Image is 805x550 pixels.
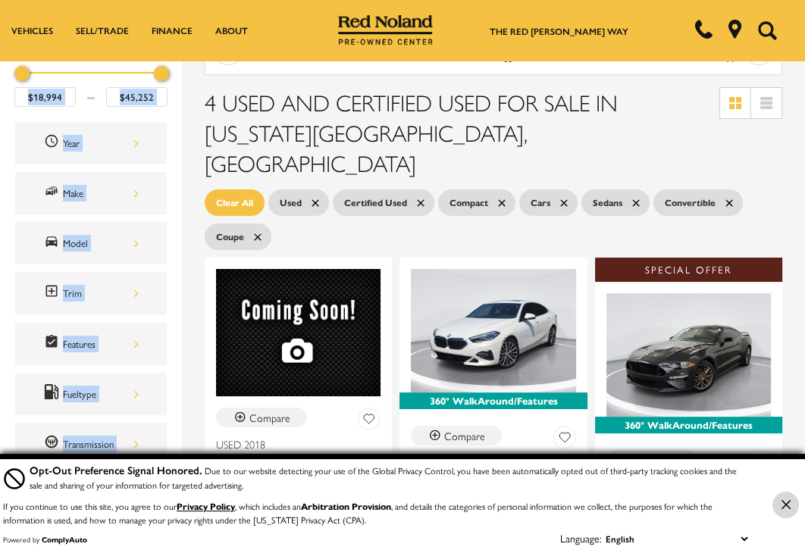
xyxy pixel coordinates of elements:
[154,66,169,81] div: Maximum Price
[44,384,63,404] span: Fueltype
[752,1,782,60] button: Open the search field
[106,87,168,107] input: Maximum
[63,235,139,252] div: Model
[560,533,602,543] div: Language:
[665,193,716,212] span: Convertible
[772,492,799,518] button: Close Button
[280,193,302,212] span: Used
[553,426,576,454] button: Save Vehicle
[344,193,407,212] span: Certified Used
[338,15,434,45] img: Red Noland Pre-Owned
[606,293,771,417] img: 2022 Ford Mustang GT Premium
[63,185,139,202] div: Make
[216,408,307,427] button: Compare Vehicle
[15,373,167,415] div: FueltypeFueltype
[63,436,139,452] div: Transmission
[444,429,485,442] div: Compare
[216,452,369,482] span: Used 2018 Honda Accord Sport
[719,39,741,62] div: Backup Camera
[216,227,244,246] span: Coupe
[301,499,391,513] strong: Arbitration Provision
[338,20,434,36] a: Red Noland Pre-Owned
[531,193,550,212] span: Cars
[42,534,87,545] a: ComplyAuto
[595,258,782,282] div: Special Offer
[607,39,630,62] div: Apple CarPlay
[411,269,575,392] img: 2021 BMW 2 Series 228i xDrive
[249,411,290,424] div: Compare
[44,434,63,454] span: Transmission
[216,193,253,212] span: Clear All
[216,436,369,452] span: Used 2018
[30,462,205,477] span: Opt-Out Preference Signal Honored .
[30,462,751,492] div: Due to our website detecting your use of the Global Privacy Control, you have been automatically ...
[14,61,168,107] div: Price
[44,334,63,354] span: Features
[449,193,488,212] span: Compact
[593,193,622,212] span: Sedans
[216,269,381,396] img: 2018 Honda Accord Sport
[15,423,167,465] div: TransmissionTransmission
[606,450,697,470] button: Compare Vehicle
[496,39,519,62] div: Android Auto
[399,392,587,409] div: 360° WalkAround/Features
[490,24,628,38] a: The Red [PERSON_NAME] Way
[3,499,713,527] p: If you continue to use this site, you agree to our , which includes an , and details the categori...
[595,417,782,433] div: 360° WalkAround/Features
[15,172,167,214] div: MakeMake
[358,408,381,436] button: Save Vehicle
[15,122,167,164] div: YearYear
[14,66,30,81] div: Minimum Price
[639,453,680,467] div: Compare
[63,336,139,352] div: Features
[15,272,167,314] div: TrimTrim
[44,283,63,303] span: Trim
[63,285,139,302] div: Trim
[205,86,618,179] span: 4 Used and Certified Used for Sale in [US_STATE][GEOGRAPHIC_DATA], [GEOGRAPHIC_DATA]
[602,530,751,547] select: Language Select
[216,436,381,482] a: Used 2018Used 2018 Honda Accord Sport
[411,426,502,445] button: Compare Vehicle
[63,386,139,402] div: Fueltype
[3,535,87,544] div: Powered by
[44,183,63,203] span: Make
[15,323,167,365] div: FeaturesFeatures
[748,450,771,478] button: Save Vehicle
[44,133,63,153] span: Year
[339,39,362,62] div: Adaptive Cruise Control
[14,87,76,107] input: Minimum
[15,222,167,264] div: ModelModel
[177,499,235,513] a: Privacy Policy
[63,135,139,152] div: Year
[44,233,63,253] span: Model
[263,39,286,62] div: AWD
